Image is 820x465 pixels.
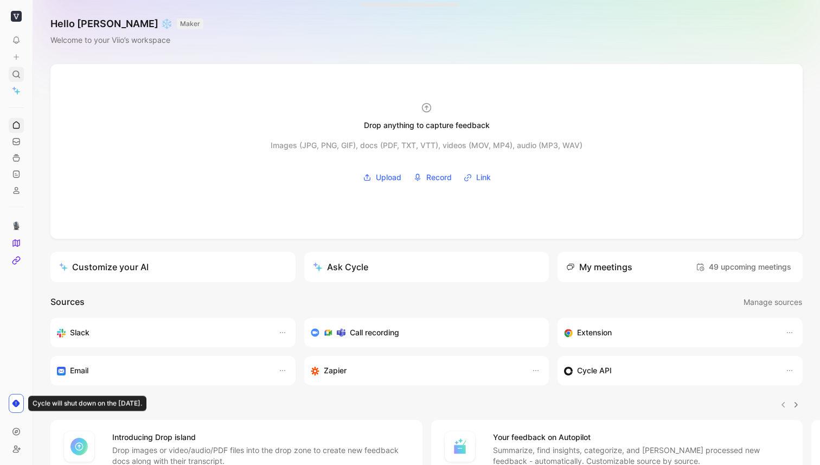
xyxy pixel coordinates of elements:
div: Cycle will shut down on the [DATE]. [28,396,146,411]
h3: Call recording [350,326,399,339]
div: Capture feedback from thousands of sources with Zapier (survey results, recordings, sheets, etc). [311,364,521,377]
button: Record [409,169,456,186]
div: 🎙️ [9,207,24,268]
h3: Email [70,364,88,377]
span: Link [476,171,491,184]
a: 🎙️ [9,218,24,233]
div: Images (JPG, PNG, GIF), docs (PDF, TXT, VTT), videos (MOV, MP4), audio (MP3, WAV) [271,139,582,152]
h3: Slack [70,326,89,339]
button: MAKER [177,18,203,29]
span: Record [426,171,452,184]
img: 🎙️ [12,221,21,230]
span: Manage sources [744,296,802,309]
h4: Introducing Drop island [112,431,409,444]
h3: Extension [577,326,612,339]
div: Ask Cycle [313,260,368,273]
div: Sync customers & send feedback from custom sources. Get inspired by our favorite use case [564,364,774,377]
h3: Cycle API [577,364,612,377]
h2: Sources [50,295,85,309]
h1: Hello [PERSON_NAME] ❄️ [50,17,203,30]
button: Viio [9,9,24,24]
button: 49 upcoming meetings [693,258,794,276]
div: My meetings [566,260,632,273]
h3: Zapier [324,364,347,377]
button: Manage sources [743,295,803,309]
div: Record & transcribe meetings from Zoom, Meet & Teams. [311,326,534,339]
a: Customize your AI [50,252,296,282]
div: Welcome to your Viio’s workspace [50,34,203,47]
div: Capture feedback from anywhere on the web [564,326,774,339]
div: Sync your customers, send feedback and get updates in Slack [57,326,267,339]
div: Customize your AI [59,260,149,273]
span: Upload [376,171,401,184]
span: 49 upcoming meetings [696,260,791,273]
button: Link [460,169,495,186]
div: Forward emails to your feedback inbox [57,364,267,377]
button: Upload [359,169,405,186]
button: Ask Cycle [304,252,549,282]
div: Drop anything to capture feedback [364,119,490,132]
img: Viio [11,11,22,22]
h4: Your feedback on Autopilot [493,431,790,444]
